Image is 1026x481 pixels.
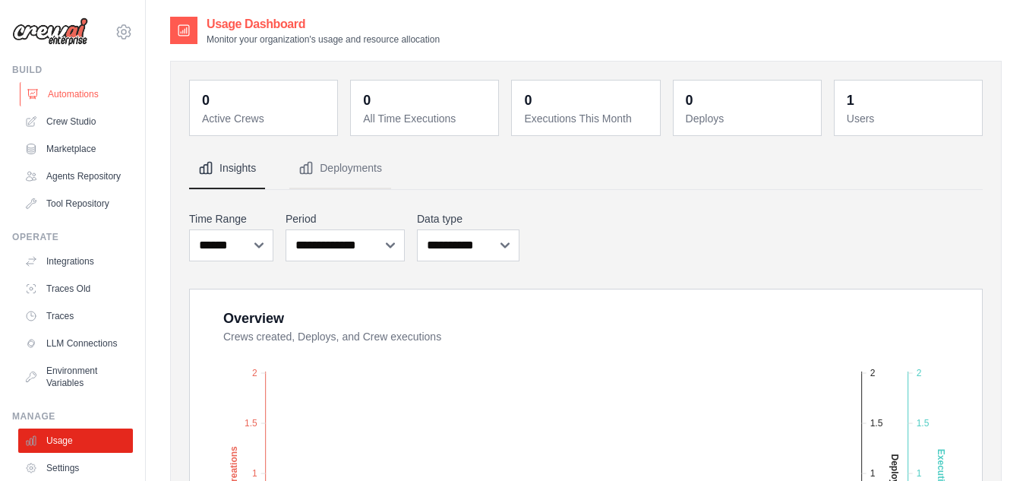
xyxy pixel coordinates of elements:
div: Build [12,64,133,76]
tspan: 1 [870,468,876,479]
tspan: 1.5 [917,418,930,429]
a: Tool Repository [18,191,133,216]
a: Agents Repository [18,164,133,188]
tspan: 1 [917,468,922,479]
div: Operate [12,231,133,243]
a: Environment Variables [18,359,133,395]
dt: Active Crews [202,111,328,126]
div: 0 [524,90,532,111]
label: Data type [417,211,519,226]
dt: Executions This Month [524,111,650,126]
a: LLM Connections [18,331,133,356]
a: Settings [18,456,133,480]
dt: Deploys [686,111,812,126]
div: Manage [12,410,133,422]
tspan: 1 [252,468,257,479]
div: 0 [202,90,210,111]
dt: Users [847,111,973,126]
div: 1 [847,90,854,111]
dt: All Time Executions [363,111,489,126]
label: Period [286,211,405,226]
button: Insights [189,148,265,189]
dt: Crews created, Deploys, and Crew executions [223,329,964,344]
a: Automations [20,82,134,106]
img: Logo [12,17,88,46]
tspan: 1.5 [245,418,257,429]
tspan: 2 [870,368,876,378]
a: Crew Studio [18,109,133,134]
a: Traces [18,304,133,328]
button: Deployments [289,148,391,189]
div: 0 [363,90,371,111]
a: Traces Old [18,277,133,301]
div: Overview [223,308,284,329]
tspan: 2 [252,368,257,378]
a: Usage [18,429,133,453]
nav: Tabs [189,148,983,189]
a: Marketplace [18,137,133,161]
tspan: 1.5 [870,418,883,429]
a: Integrations [18,249,133,274]
h2: Usage Dashboard [207,15,440,33]
p: Monitor your organization's usage and resource allocation [207,33,440,46]
tspan: 2 [917,368,922,378]
div: 0 [686,90,693,111]
label: Time Range [189,211,273,226]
